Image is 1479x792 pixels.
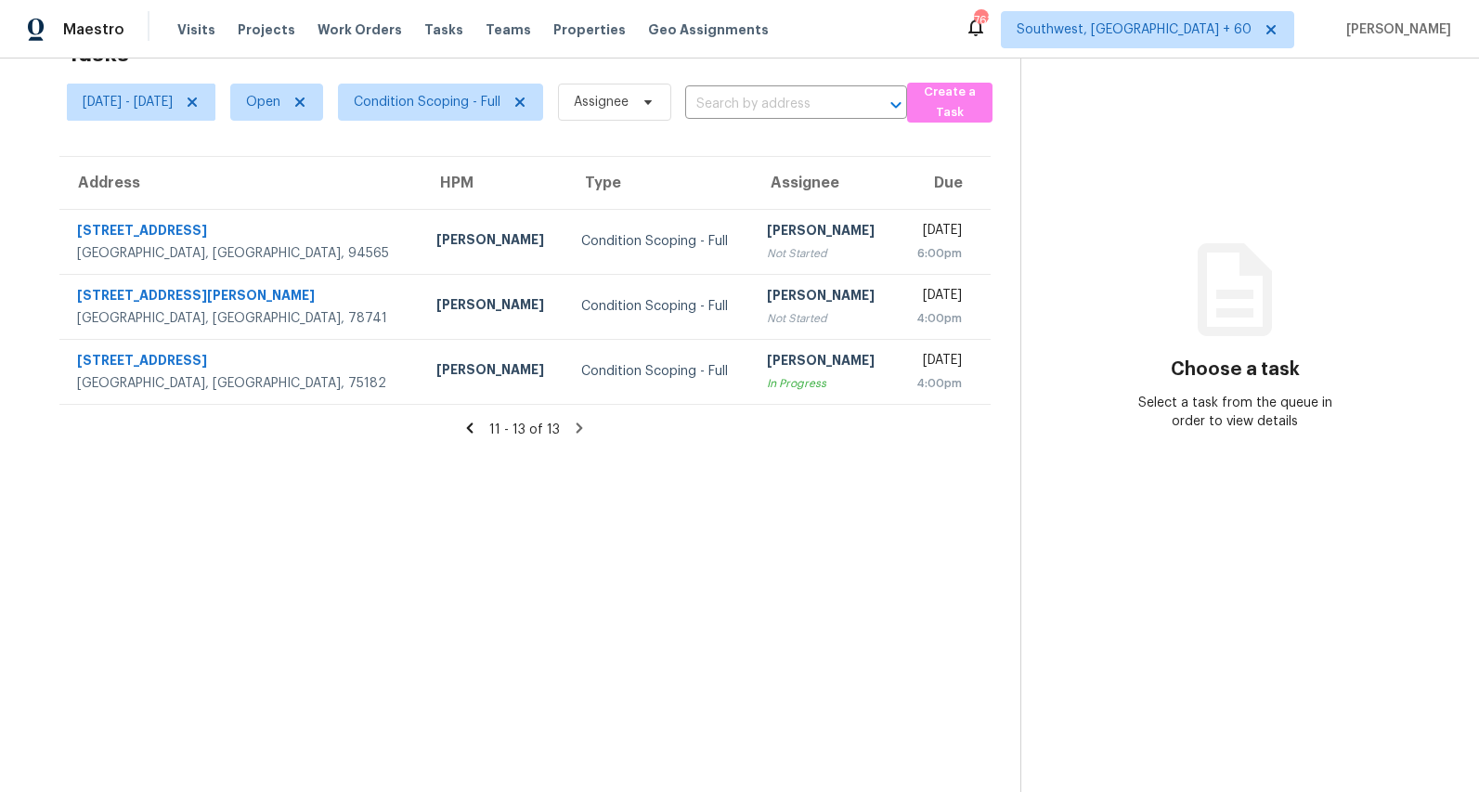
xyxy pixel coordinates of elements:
div: [PERSON_NAME] [436,360,551,383]
span: [DATE] - [DATE] [83,93,173,111]
button: Create a Task [907,83,992,123]
div: [GEOGRAPHIC_DATA], [GEOGRAPHIC_DATA], 75182 [77,374,407,393]
span: Geo Assignments [648,20,769,39]
span: Maestro [63,20,124,39]
h3: Choose a task [1171,360,1300,379]
div: [GEOGRAPHIC_DATA], [GEOGRAPHIC_DATA], 94565 [77,244,407,263]
button: Open [883,92,909,118]
div: [DATE] [912,286,962,309]
div: [PERSON_NAME] [767,286,882,309]
div: Condition Scoping - Full [581,232,737,251]
div: [GEOGRAPHIC_DATA], [GEOGRAPHIC_DATA], 78741 [77,309,407,328]
div: Not Started [767,244,882,263]
div: [DATE] [912,221,962,244]
div: [STREET_ADDRESS] [77,351,407,374]
div: 4:00pm [912,309,962,328]
div: In Progress [767,374,882,393]
span: Properties [553,20,626,39]
div: [STREET_ADDRESS] [77,221,407,244]
th: Due [897,157,991,209]
span: Condition Scoping - Full [354,93,500,111]
div: [PERSON_NAME] [767,351,882,374]
th: HPM [422,157,566,209]
div: Condition Scoping - Full [581,362,737,381]
span: [PERSON_NAME] [1339,20,1451,39]
span: 11 - 13 of 13 [489,423,560,436]
div: 6:00pm [912,244,962,263]
span: Open [246,93,280,111]
th: Type [566,157,752,209]
span: Assignee [574,93,629,111]
span: Visits [177,20,215,39]
th: Assignee [752,157,897,209]
span: Teams [486,20,531,39]
div: [PERSON_NAME] [767,221,882,244]
input: Search by address [685,90,855,119]
div: Select a task from the queue in order to view details [1128,394,1343,431]
div: [PERSON_NAME] [436,295,551,318]
div: 763 [974,11,987,30]
div: Condition Scoping - Full [581,297,737,316]
th: Address [59,157,422,209]
div: [STREET_ADDRESS][PERSON_NAME] [77,286,407,309]
div: Not Started [767,309,882,328]
div: [PERSON_NAME] [436,230,551,253]
span: Tasks [424,23,463,36]
div: 4:00pm [912,374,962,393]
span: Work Orders [318,20,402,39]
span: Projects [238,20,295,39]
span: Southwest, [GEOGRAPHIC_DATA] + 60 [1017,20,1252,39]
div: [DATE] [912,351,962,374]
span: Create a Task [916,82,983,124]
h2: Tasks [67,45,129,63]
